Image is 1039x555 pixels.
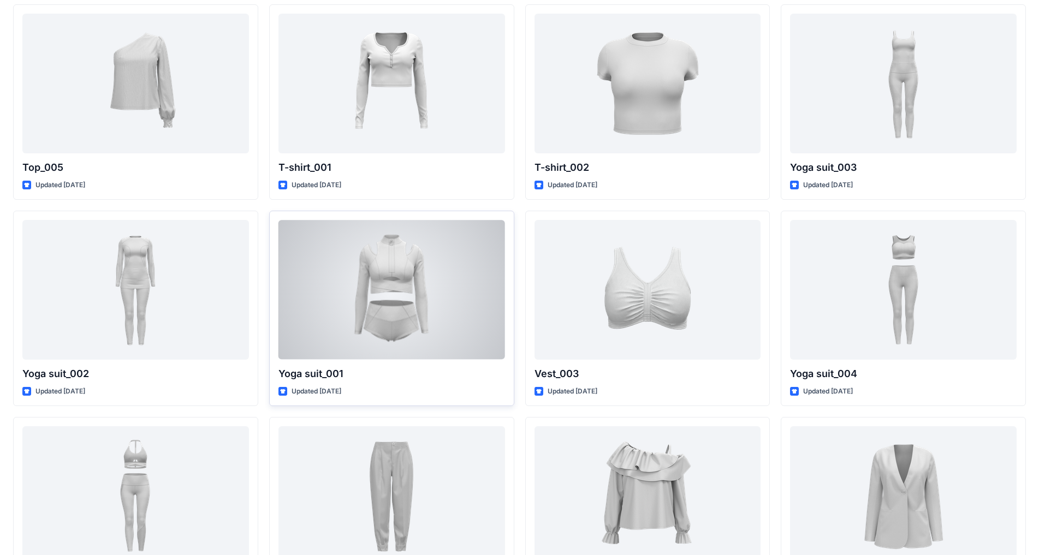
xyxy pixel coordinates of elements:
[278,220,505,359] a: Yoga suit_001
[278,14,505,153] a: T-shirt_001
[790,366,1017,381] p: Yoga suit_004
[35,386,85,397] p: Updated [DATE]
[790,14,1017,153] a: Yoga suit_003
[803,180,853,191] p: Updated [DATE]
[548,386,597,397] p: Updated [DATE]
[278,366,505,381] p: Yoga suit_001
[790,220,1017,359] a: Yoga suit_004
[278,160,505,175] p: T-shirt_001
[535,160,761,175] p: T-shirt_002
[22,220,249,359] a: Yoga suit_002
[535,366,761,381] p: Vest_003
[22,14,249,153] a: Top_005
[292,180,341,191] p: Updated [DATE]
[35,180,85,191] p: Updated [DATE]
[535,14,761,153] a: T-shirt_002
[790,160,1017,175] p: Yoga suit_003
[22,366,249,381] p: Yoga suit_002
[548,180,597,191] p: Updated [DATE]
[803,386,853,397] p: Updated [DATE]
[22,160,249,175] p: Top_005
[535,220,761,359] a: Vest_003
[292,386,341,397] p: Updated [DATE]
